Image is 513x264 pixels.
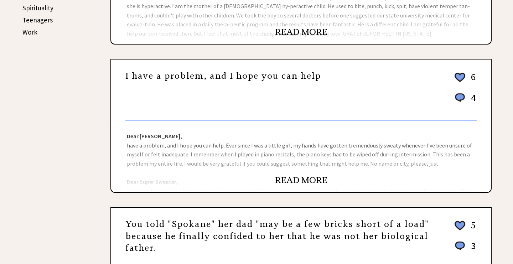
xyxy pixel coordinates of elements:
[125,71,321,81] a: I have a problem, and I hope you can help
[22,16,53,24] a: Teenagers
[454,240,466,252] img: message_round%201.png
[467,240,476,259] td: 3
[454,71,466,84] img: heart_outline%202.png
[127,133,182,140] strong: Dear [PERSON_NAME],
[22,28,37,36] a: Work
[275,27,327,37] a: READ MORE
[467,219,476,239] td: 5
[22,4,53,12] a: Spirituality
[454,92,466,103] img: message_round%201.png
[454,219,466,232] img: heart_outline%202.png
[111,121,491,192] div: have a problem, and I hope you can help. Ever since I was a little girl, my hands have gotten tre...
[125,219,429,253] a: You told "Spokane" her dad "may be a few bricks short of a load" because he finally confided to h...
[467,92,476,110] td: 4
[275,175,327,186] a: READ MORE
[467,71,476,91] td: 6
